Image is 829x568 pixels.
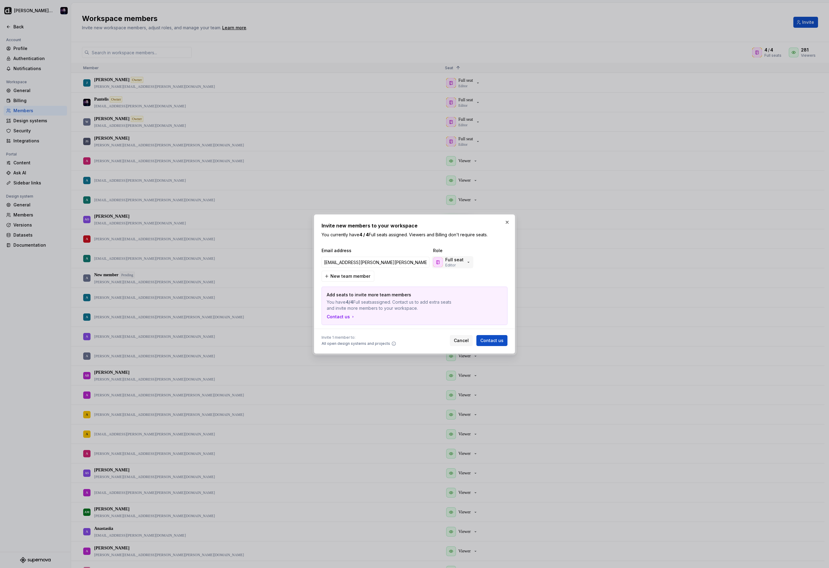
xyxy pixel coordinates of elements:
p: Editor [445,263,456,268]
b: 4 / 4 [359,232,369,237]
span: New team member [330,273,370,279]
strong: 4/4 [346,299,353,305]
span: Cancel [454,338,469,344]
span: Contact us [480,338,503,344]
button: New team member [322,271,374,282]
button: Contact us [327,314,355,320]
p: Add seats to invite more team members [327,292,460,298]
button: Contact us [476,335,507,346]
button: Full seatEditor [432,256,473,268]
span: All open design systems and projects [322,341,390,346]
p: You currently have Full seats assigned. Viewers and Billing don't require seats. [322,232,507,238]
h2: Invite new members to your workspace [322,222,507,229]
p: Full seat [445,257,464,263]
button: Cancel [450,335,473,346]
span: Role [433,248,494,254]
span: Email address [322,248,431,254]
span: Invite 1 member to: [322,335,396,340]
p: You have Full seats assigned. Contact us to add extra seats and invite more members to your works... [327,299,460,311]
